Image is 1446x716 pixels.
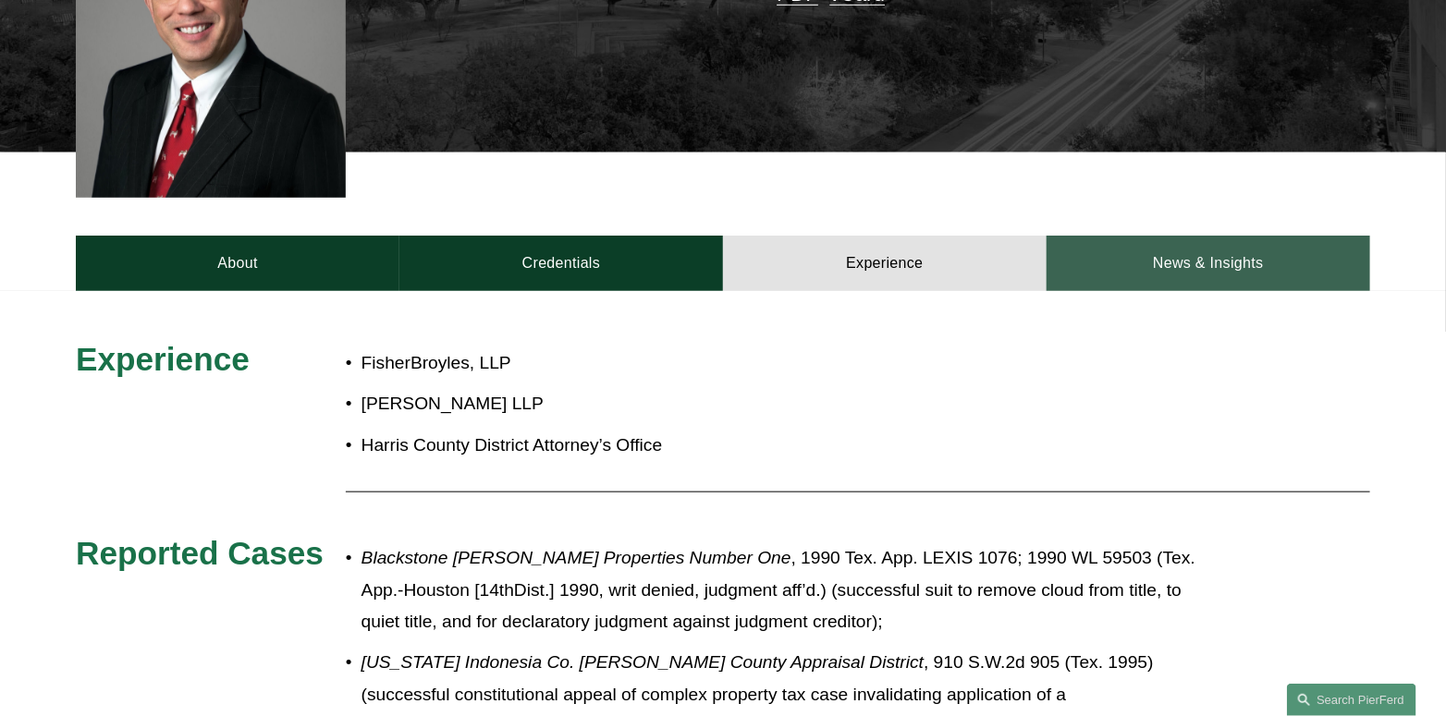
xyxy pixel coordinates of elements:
span: Reported Cases [76,535,324,571]
a: News & Insights [1047,236,1370,291]
p: [PERSON_NAME] LLP [361,388,1208,420]
p: FisherBroyles, LLP [361,347,1208,380]
a: Credentials [399,236,723,291]
em: [US_STATE] Indonesia Co. [PERSON_NAME] County Appraisal District [361,652,925,672]
span: Experience [76,341,250,377]
a: Experience [723,236,1047,291]
a: About [76,236,399,291]
p: , 1990 Tex. App. LEXIS 1076; 1990 WL 59503 (Tex. App.-Houston [14thDist.] 1990, writ denied, judg... [361,542,1208,638]
em: Blackstone [PERSON_NAME] Properties Number One [361,548,791,567]
a: Search this site [1287,684,1416,716]
p: Harris County District Attorney’s Office [361,430,1208,462]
